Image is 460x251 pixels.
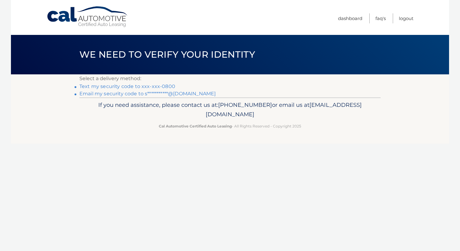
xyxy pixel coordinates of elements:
[47,6,129,28] a: Cal Automotive
[79,83,175,89] a: Text my security code to xxx-xxx-0800
[399,13,413,23] a: Logout
[79,74,381,83] p: Select a delivery method:
[338,13,362,23] a: Dashboard
[79,49,255,60] span: We need to verify your identity
[83,100,377,120] p: If you need assistance, please contact us at: or email us at
[218,101,272,108] span: [PHONE_NUMBER]
[83,123,377,129] p: - All Rights Reserved - Copyright 2025
[159,124,232,128] strong: Cal Automotive Certified Auto Leasing
[375,13,386,23] a: FAQ's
